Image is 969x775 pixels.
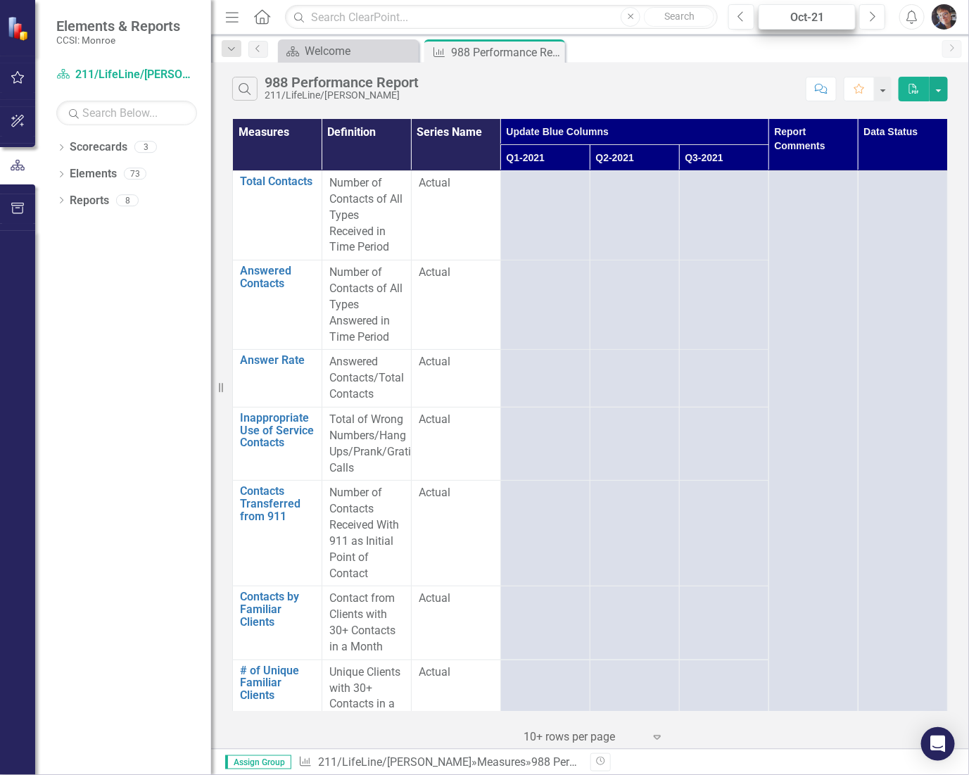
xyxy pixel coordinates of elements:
a: # of Unique Familiar Clients [240,664,315,702]
a: 211/LifeLine/[PERSON_NAME] [56,67,197,83]
input: Search ClearPoint... [285,5,718,30]
p: Unique Clients with 30+ Contacts in a Month [329,664,404,729]
a: Elements [70,166,117,182]
div: 3 [134,141,157,153]
td: Double-Click to Edit Right Click for Context Menu [233,586,322,660]
td: Double-Click to Edit Right Click for Context Menu [233,481,322,586]
td: Double-Click to Edit [679,660,768,733]
div: » » [298,755,580,771]
a: Answer Rate [240,354,315,367]
td: Double-Click to Edit [679,260,768,350]
span: Elements & Reports [56,18,180,34]
div: 988 Performance Report [451,44,562,61]
p: Total of Wrong Numbers/Hang Ups/Prank/Gratification Calls [329,412,404,476]
td: Double-Click to Edit [590,660,679,733]
td: Double-Click to Edit [590,171,679,260]
td: Double-Click to Edit [500,407,590,480]
a: Answered Contacts [240,265,315,289]
td: Double-Click to Edit Right Click for Context Menu [233,350,322,408]
td: Double-Click to Edit Right Click for Context Menu [233,660,322,733]
td: Double-Click to Edit [590,260,679,350]
span: Search [664,11,695,22]
a: Scorecards [70,139,127,156]
img: Deborah Turner [932,4,957,30]
button: Search [644,7,714,27]
td: Double-Click to Edit [679,171,768,260]
td: Double-Click to Edit [500,171,590,260]
td: Double-Click to Edit [590,586,679,660]
td: Double-Click to Edit [679,407,768,480]
p: Answered Contacts/Total Contacts [329,354,404,403]
input: Search Below... [56,101,197,125]
span: Actual [419,265,493,281]
td: Double-Click to Edit Right Click for Context Menu [233,171,322,260]
td: Double-Click to Edit [500,660,590,733]
div: Welcome [305,42,415,60]
div: 211/LifeLine/[PERSON_NAME] [265,90,419,101]
td: Double-Click to Edit Right Click for Context Menu [233,407,322,480]
span: Actual [419,664,493,681]
td: Double-Click to Edit [679,586,768,660]
img: ClearPoint Strategy [7,16,32,41]
span: Actual [419,354,493,370]
span: Actual [419,485,493,501]
button: Oct-21 [759,4,856,30]
a: Contacts Transferred from 911 [240,485,315,522]
p: Number of Contacts Received With 911 as Initial Point of Contact [329,485,404,581]
small: CCSI: Monroe [56,34,180,46]
span: Actual [419,175,493,191]
a: 211/LifeLine/[PERSON_NAME] [318,755,471,769]
div: Oct-21 [764,9,851,26]
div: 988 Performance Report [531,755,652,769]
a: Measures [477,755,526,769]
span: Assign Group [225,755,291,769]
div: 73 [124,168,146,180]
td: Double-Click to Edit [500,586,590,660]
a: Reports [70,193,109,209]
p: Number of Contacts of All Types Answered in Time Period [329,265,404,345]
div: 988 Performance Report [265,75,419,90]
a: Inappropriate Use of Service Contacts [240,412,315,449]
span: Actual [419,591,493,607]
td: Double-Click to Edit [590,481,679,586]
a: Welcome [281,42,415,60]
a: Contacts by Familiar Clients [240,591,315,628]
div: Open Intercom Messenger [921,727,955,761]
td: Double-Click to Edit [590,407,679,480]
td: Double-Click to Edit [500,481,590,586]
div: 8 [116,194,139,206]
p: Contact from Clients with 30+ Contacts in a Month [329,591,404,655]
a: Total Contacts [240,175,315,188]
td: Double-Click to Edit [500,260,590,350]
p: Number of Contacts of All Types Received in Time Period [329,175,404,256]
span: Actual [419,412,493,428]
td: Double-Click to Edit [679,481,768,586]
td: Double-Click to Edit Right Click for Context Menu [233,260,322,350]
